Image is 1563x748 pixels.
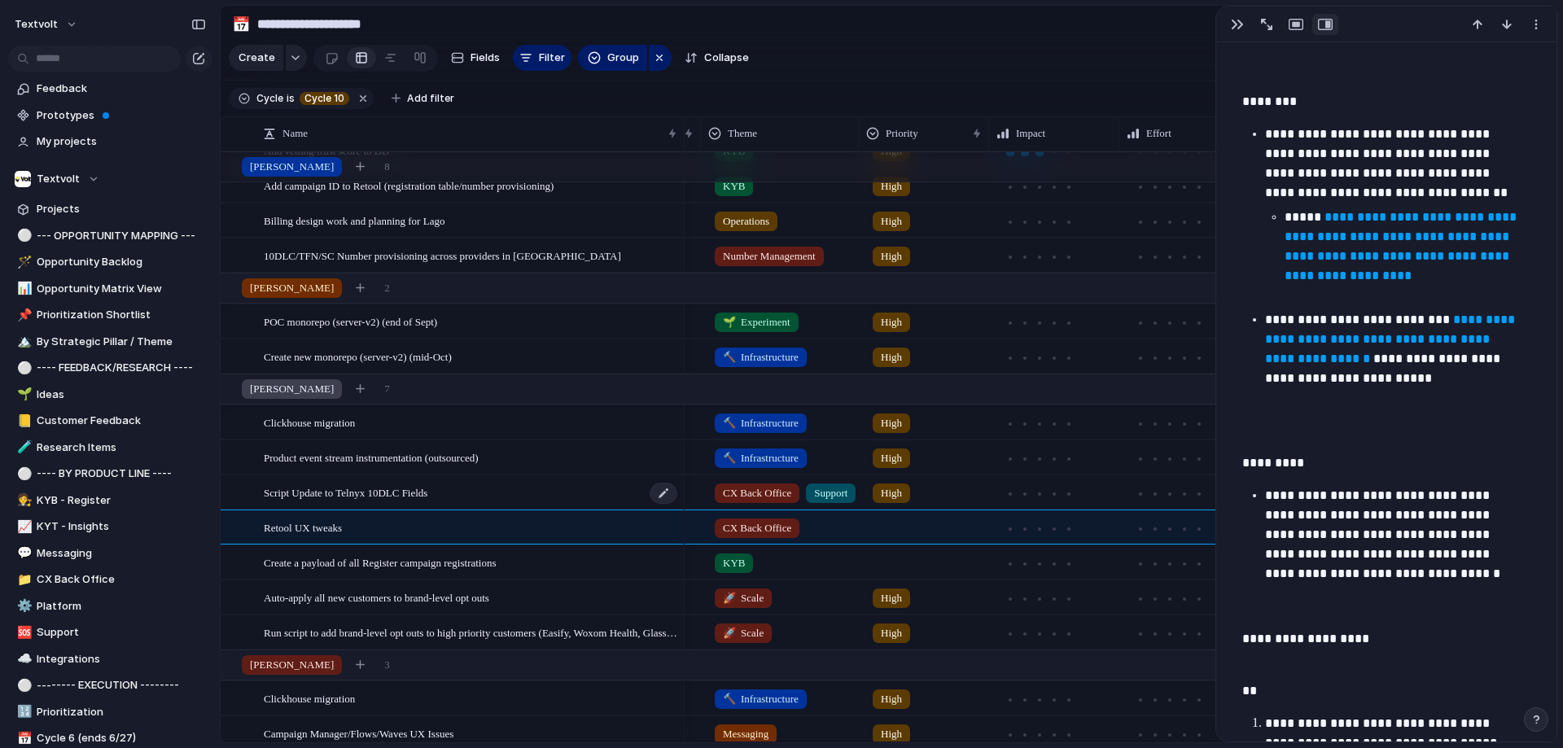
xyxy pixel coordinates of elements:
[8,77,212,101] a: Feedback
[15,360,31,376] button: ⚪
[17,306,28,325] div: 📌
[37,307,206,323] span: Prioritization Shortlist
[8,541,212,566] a: 💬Messaging
[283,90,298,107] button: is
[239,50,275,66] span: Create
[17,253,28,272] div: 🪄
[407,91,454,106] span: Add filter
[15,518,31,535] button: 📈
[678,45,755,71] button: Collapse
[513,45,571,71] button: Filter
[229,45,283,71] button: Create
[881,590,902,606] span: High
[264,518,342,536] span: Retool UX tweaks
[384,657,390,673] span: 3
[250,381,334,397] span: [PERSON_NAME]
[814,485,847,501] span: Support
[256,91,283,106] span: Cycle
[8,167,212,191] button: Textvolt
[471,50,500,66] span: Fields
[37,201,206,217] span: Projects
[37,107,206,124] span: Prototypes
[723,178,745,195] span: KYB
[17,597,28,615] div: ⚙️
[37,624,206,641] span: Support
[37,387,206,403] span: Ideas
[8,488,212,513] a: 🧑‍⚖️KYB - Register
[15,281,31,297] button: 📊
[578,45,647,71] button: Group
[704,50,749,66] span: Collapse
[728,125,757,142] span: Theme
[264,211,444,230] span: Billing design work and planning for Lago
[15,492,31,509] button: 🧑‍⚖️
[723,351,736,363] span: 🔨
[15,545,31,562] button: 💬
[723,520,791,536] span: CX Back Office
[37,545,206,562] span: Messaging
[264,176,554,195] span: Add campaign ID to Retool (registration table/number provisioning)
[17,491,28,510] div: 🧑‍⚖️
[37,334,206,350] span: By Strategic Pillar / Theme
[8,330,212,354] a: 🏔️By Strategic Pillar / Theme
[37,413,206,429] span: Customer Feedback
[15,440,31,456] button: 🧪
[8,356,212,380] a: ⚪---- FEEDBACK/RESEARCH ----
[37,440,206,456] span: Research Items
[15,466,31,482] button: ⚪
[8,224,212,248] a: ⚪--- OPPORTUNITY MAPPING ---
[37,360,206,376] span: ---- FEEDBACK/RESEARCH ----
[8,409,212,433] a: 📒Customer Feedback
[264,724,453,742] span: Campaign Manager/Flows/Waves UX Issues
[15,334,31,350] button: 🏔️
[250,280,334,296] span: [PERSON_NAME]
[15,571,31,588] button: 📁
[264,413,355,431] span: Clickhouse migration
[15,16,58,33] span: textvolt
[282,125,308,142] span: Name
[881,485,902,501] span: High
[17,359,28,378] div: ⚪
[886,125,918,142] span: Priority
[723,485,791,501] span: CX Back Office
[37,171,80,187] span: Textvolt
[8,514,212,539] div: 📈KYT - Insights
[723,691,799,707] span: Infrastructure
[8,250,212,274] div: 🪄Opportunity Backlog
[15,624,31,641] button: 🆘
[37,598,206,615] span: Platform
[1146,125,1171,142] span: Effort
[15,387,31,403] button: 🌱
[881,213,902,230] span: High
[723,349,799,365] span: Infrastructure
[17,623,28,642] div: 🆘
[15,598,31,615] button: ⚙️
[8,567,212,592] a: 📁CX Back Office
[37,492,206,509] span: KYB - Register
[607,50,639,66] span: Group
[7,11,86,37] button: textvolt
[232,13,250,35] div: 📅
[723,415,799,431] span: Infrastructure
[384,159,390,175] span: 8
[15,228,31,244] button: ⚪
[723,316,736,328] span: 🌱
[723,314,790,330] span: Experiment
[8,383,212,407] a: 🌱Ideas
[723,248,816,265] span: Number Management
[296,90,352,107] button: Cycle 10
[881,178,902,195] span: High
[8,461,212,486] a: ⚪---- BY PRODUCT LINE ----
[723,625,764,641] span: Scale
[37,81,206,97] span: Feedback
[723,450,799,466] span: Infrastructure
[384,381,390,397] span: 7
[264,689,355,707] span: Clickhouse migration
[881,314,902,330] span: High
[17,544,28,562] div: 💬
[17,226,28,245] div: ⚪
[264,623,679,641] span: Run script to add brand-level opt outs to high priority customers (Easify, Woxom Health, Glass Ho...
